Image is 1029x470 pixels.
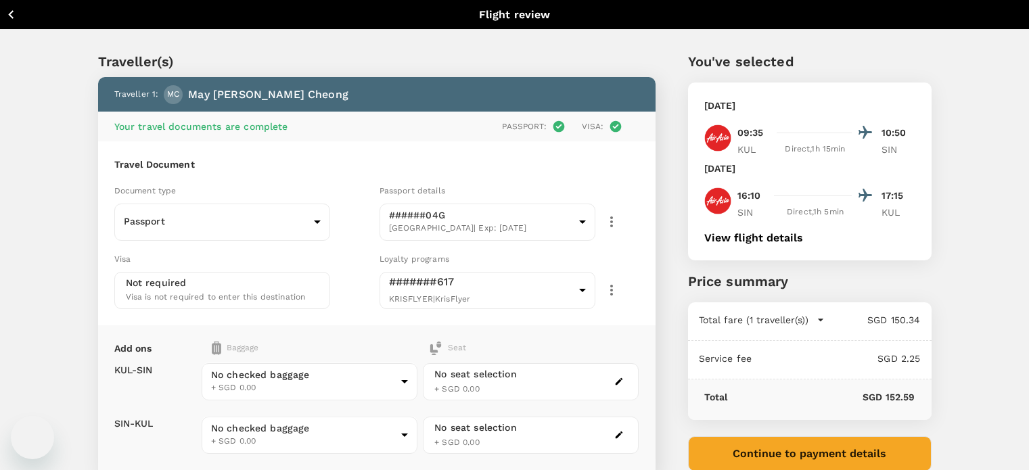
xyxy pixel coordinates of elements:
[114,342,152,355] p: Add ons
[114,254,131,264] span: Visa
[779,143,852,156] div: Direct , 1h 15min
[429,342,466,355] div: Seat
[212,342,221,355] img: baggage-icon
[434,438,480,447] span: + SGD 0.00
[737,126,764,140] p: 09:35
[389,294,471,304] span: KRISFLYER | KrisFlyer
[114,121,288,132] span: Your travel documents are complete
[434,367,517,381] div: No seat selection
[582,120,604,133] p: Visa :
[114,158,639,172] h6: Travel Document
[114,88,159,101] p: Traveller 1 :
[124,214,309,228] p: Passport
[202,416,417,454] div: No checked baggage+ SGD 0.00
[211,435,396,448] span: + SGD 0.00
[704,232,803,244] button: View flight details
[380,186,445,195] span: Passport details
[11,416,54,459] iframe: Button to launch messaging window
[825,313,921,327] p: SGD 150.34
[126,292,306,302] span: Visa is not required to enter this destination
[704,99,736,112] p: [DATE]
[380,254,449,264] span: Loyalty programs
[114,417,154,430] p: SIN - KUL
[699,313,808,327] p: Total fare (1 traveller(s))
[737,143,771,156] p: KUL
[882,189,915,203] p: 17:15
[434,384,480,394] span: + SGD 0.00
[752,352,920,365] p: SGD 2.25
[114,186,177,195] span: Document type
[5,6,124,23] button: Back to flight results
[727,390,915,404] p: SGD 152.59
[704,162,736,175] p: [DATE]
[429,342,442,355] img: baggage-icon
[737,206,771,219] p: SIN
[380,265,596,316] div: #######617KRISFLYER|KrisFlyer
[882,206,915,219] p: KUL
[188,87,348,103] p: May [PERSON_NAME] Cheong
[380,199,596,245] div: ######04G[GEOGRAPHIC_DATA]| Exp: [DATE]
[479,7,551,23] p: Flight review
[737,189,761,203] p: 16:10
[114,205,331,239] div: Passport
[389,208,574,222] p: ######04G
[202,362,417,400] div: No checked baggage+ SGD 0.00
[699,313,825,327] button: Total fare (1 traveller(s))
[114,363,153,377] p: KUL - SIN
[882,126,915,140] p: 10:50
[704,390,728,404] p: Total
[882,143,915,156] p: SIN
[704,124,731,151] img: AK
[434,421,517,435] div: No seat selection
[211,368,396,381] span: No checked baggage
[25,7,124,21] p: Back to flight results
[389,222,574,235] span: [GEOGRAPHIC_DATA] | Exp: [DATE]
[126,276,187,289] p: Not required
[502,120,546,133] p: Passport :
[779,206,852,219] div: Direct , 1h 5min
[98,51,656,72] p: Traveller(s)
[704,187,731,214] img: AK
[211,381,396,395] span: + SGD 0.00
[389,274,574,290] p: #######617
[688,271,932,291] p: Price summary
[211,421,396,435] span: No checked baggage
[699,352,752,365] p: Service fee
[212,342,369,355] div: Baggage
[688,51,932,72] p: You've selected
[167,88,179,101] span: MC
